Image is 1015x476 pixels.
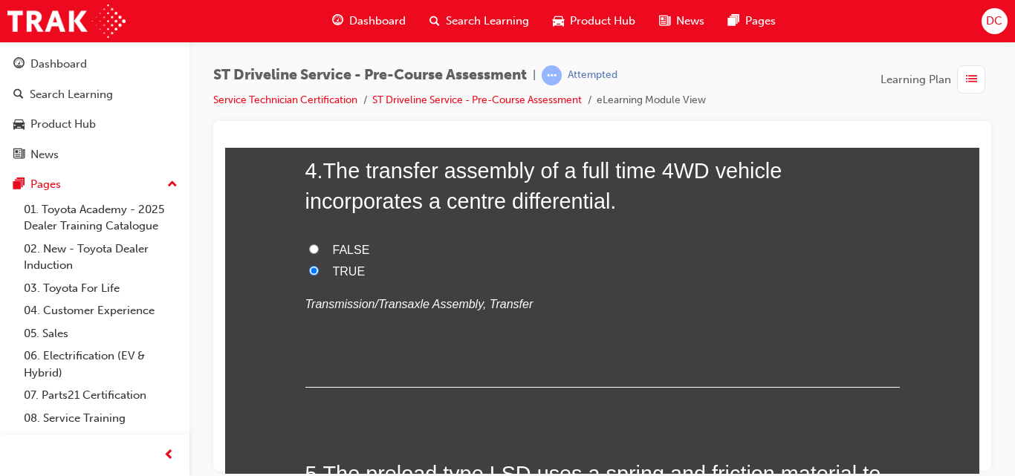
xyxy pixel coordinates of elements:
span: Search Learning [446,13,529,30]
button: DashboardSearch LearningProduct HubNews [6,48,184,171]
a: 06. Electrification (EV & Hybrid) [18,345,184,384]
button: DC [982,8,1008,34]
span: list-icon [966,71,977,89]
span: car-icon [553,12,564,30]
span: FALSE [108,96,145,108]
li: eLearning Module View [597,92,706,109]
span: Pages [745,13,776,30]
span: News [676,13,704,30]
a: Search Learning [6,81,184,108]
a: Dashboard [6,50,184,78]
span: prev-icon [163,446,175,465]
span: pages-icon [13,178,25,192]
div: News [30,146,59,163]
button: Pages [6,171,184,198]
div: Pages [30,176,61,193]
span: news-icon [13,149,25,162]
a: news-iconNews [647,6,716,36]
a: 02. New - Toyota Dealer Induction [18,238,184,277]
span: ST Driveline Service - Pre-Course Assessment [213,67,527,84]
a: Product Hub [6,111,184,138]
span: search-icon [13,88,24,102]
a: Service Technician Certification [213,94,357,106]
input: FALSE [84,97,94,106]
a: car-iconProduct Hub [541,6,647,36]
span: Learning Plan [881,71,951,88]
span: up-icon [167,175,178,195]
a: 07. Parts21 Certification [18,384,184,407]
a: 03. Toyota For Life [18,277,184,300]
a: 05. Sales [18,322,184,345]
em: Transmission/Transaxle Assembly, Transfer [80,150,308,163]
span: news-icon [659,12,670,30]
a: search-iconSearch Learning [418,6,541,36]
div: Attempted [568,68,617,82]
a: 09. Technical Training [18,429,184,452]
span: car-icon [13,118,25,131]
span: pages-icon [728,12,739,30]
a: 01. Toyota Academy - 2025 Dealer Training Catalogue [18,198,184,238]
a: guage-iconDashboard [320,6,418,36]
span: Product Hub [570,13,635,30]
div: Product Hub [30,116,96,133]
a: 08. Service Training [18,407,184,430]
span: TRUE [108,117,140,130]
span: The transfer assembly of a full time 4WD vehicle incorporates a centre differential. [80,11,557,65]
span: | [533,67,536,84]
h2: 5 . [80,311,675,371]
a: pages-iconPages [716,6,788,36]
span: DC [986,13,1002,30]
span: learningRecordVerb_ATTEMPT-icon [542,65,562,85]
span: search-icon [429,12,440,30]
span: guage-icon [332,12,343,30]
h2: 4 . [80,8,675,68]
button: Learning Plan [881,65,991,94]
a: News [6,141,184,169]
span: guage-icon [13,58,25,71]
span: Dashboard [349,13,406,30]
input: TRUE [84,118,94,128]
div: Dashboard [30,56,87,73]
div: Search Learning [30,86,113,103]
a: ST Driveline Service - Pre-Course Assessment [372,94,582,106]
a: 04. Customer Experience [18,299,184,322]
span: The preload type LSD uses a spring and friction material to generate a differential limiting force. [80,314,656,368]
img: Trak [7,4,126,38]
